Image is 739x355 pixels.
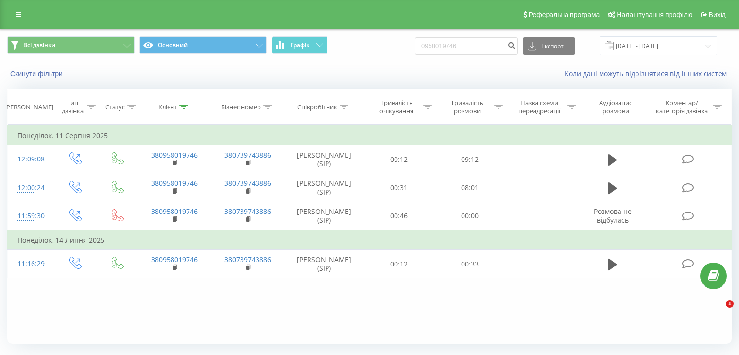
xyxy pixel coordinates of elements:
span: Графік [291,42,309,49]
div: 11:59:30 [17,207,43,226]
div: Назва схеми переадресації [514,99,565,115]
iframe: Intercom live chat [706,300,729,323]
td: [PERSON_NAME] (SIP) [285,202,364,231]
td: Понеділок, 11 Серпня 2025 [8,126,732,145]
div: Тип дзвінка [61,99,84,115]
a: 380739743886 [224,178,271,188]
div: Клієнт [158,103,177,111]
a: 380739743886 [224,150,271,160]
div: [PERSON_NAME] [4,103,53,111]
td: 00:33 [434,250,505,278]
div: Співробітник [297,103,337,111]
span: Розмова не відбулась [594,207,632,225]
td: 00:46 [364,202,434,231]
div: Тривалість розмови [443,99,492,115]
a: Коли дані можуть відрізнятися вiд інших систем [565,69,732,78]
td: 00:31 [364,174,434,202]
div: Тривалість очікування [373,99,421,115]
td: 00:00 [434,202,505,231]
td: [PERSON_NAME] (SIP) [285,250,364,278]
a: 380958019746 [151,207,198,216]
div: Бізнес номер [221,103,261,111]
div: 12:09:08 [17,150,43,169]
div: 12:00:24 [17,178,43,197]
span: Реферальна програма [529,11,600,18]
td: Понеділок, 14 Липня 2025 [8,231,732,250]
button: Графік [272,36,327,54]
span: 1 [726,300,734,308]
div: 11:16:29 [17,254,43,273]
span: Вихід [709,11,726,18]
td: 08:01 [434,174,505,202]
button: Всі дзвінки [7,36,135,54]
a: 380958019746 [151,150,198,160]
span: Всі дзвінки [23,41,55,49]
a: 380739743886 [224,255,271,264]
div: Статус [105,103,125,111]
td: 00:12 [364,250,434,278]
button: Експорт [523,37,575,55]
button: Скинути фільтри [7,70,68,78]
span: Налаштування профілю [617,11,692,18]
button: Основний [139,36,267,54]
a: 380958019746 [151,178,198,188]
td: [PERSON_NAME] (SIP) [285,174,364,202]
div: Коментар/категорія дзвінка [653,99,710,115]
td: 00:12 [364,145,434,174]
a: 380739743886 [224,207,271,216]
td: 09:12 [434,145,505,174]
td: [PERSON_NAME] (SIP) [285,145,364,174]
div: Аудіозапис розмови [587,99,644,115]
a: 380958019746 [151,255,198,264]
input: Пошук за номером [415,37,518,55]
